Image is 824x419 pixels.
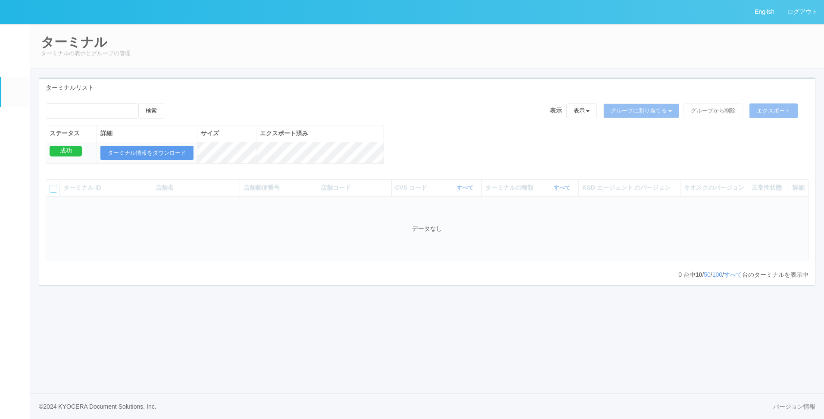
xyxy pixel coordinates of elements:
span: CVS コード [395,183,430,192]
span: キオスクのバージョン [684,184,744,191]
a: 100 [712,271,722,278]
a: イベントログ [1,24,30,50]
div: ターミナルリスト [39,79,815,97]
span: 表示 [550,106,562,115]
button: 表示 [566,103,597,118]
button: 検索 [138,103,164,119]
div: 成功 [50,146,82,156]
span: © 2024 KYOCERA Document Solutions, Inc. [39,403,156,410]
div: 詳細 [793,183,805,192]
div: ステータス [50,129,93,138]
a: メンテナンス通知 [1,134,30,160]
a: すべて [457,184,476,191]
button: グループから削除 [684,103,743,118]
a: アラート設定 [1,186,30,213]
a: ドキュメントを管理 [1,239,30,266]
a: ユーザー [1,50,30,76]
h2: ターミナル [41,35,813,49]
span: KSD エージェント のバージョン [582,184,671,191]
span: 店舗名 [156,184,174,191]
div: ターミナル ID [63,183,148,192]
span: ターミナルの種類 [485,183,536,192]
span: 10 [696,271,702,278]
a: ターミナル [1,77,30,107]
a: すべて [724,271,742,278]
p: ターミナルの表示とグループの管理 [41,49,813,58]
div: サイズ [201,129,253,138]
button: すべて [455,184,478,192]
span: 正常性状態 [752,184,782,191]
a: 50 [704,271,711,278]
button: グループに割り当てる [603,103,679,118]
a: クライアントリンク [1,160,30,186]
span: 店舗コード [321,184,351,191]
p: 台中 / / / 台のターミナルを表示中 [678,270,808,279]
td: データなし [46,196,808,261]
button: エクスポート [749,103,798,118]
button: ターミナル情報をダウンロード [100,146,194,160]
a: パッケージ [1,107,30,133]
div: エクスポート済み [260,129,380,138]
a: コンテンツプリント [1,213,30,239]
a: バージョン情報 [773,402,815,411]
div: 詳細 [100,129,194,138]
span: 0 [678,271,684,278]
a: すべて [554,184,573,191]
button: すべて [552,184,575,192]
span: 店舗郵便番号 [243,184,280,191]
